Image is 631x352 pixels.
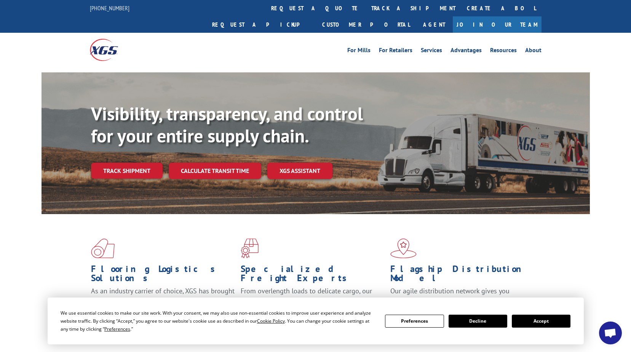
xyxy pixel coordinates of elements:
[169,163,261,179] a: Calculate transit time
[241,264,385,286] h1: Specialized Freight Experts
[91,163,163,179] a: Track shipment
[390,238,417,258] img: xgs-icon-flagship-distribution-model-red
[599,322,622,344] div: Open chat
[347,47,371,56] a: For Mills
[241,238,259,258] img: xgs-icon-focused-on-flooring-red
[390,264,534,286] h1: Flagship Distribution Model
[415,16,453,33] a: Agent
[512,315,570,328] button: Accept
[206,16,316,33] a: Request a pickup
[421,47,442,56] a: Services
[385,315,444,328] button: Preferences
[241,286,385,320] p: From overlength loads to delicate cargo, our experienced staff knows the best way to move your fr...
[450,47,482,56] a: Advantages
[91,286,235,314] span: As an industry carrier of choice, XGS has brought innovation and dedication to flooring logistics...
[91,264,235,286] h1: Flooring Logistics Solutions
[91,102,363,147] b: Visibility, transparency, and control for your entire supply chain.
[379,47,412,56] a: For Retailers
[90,4,129,12] a: [PHONE_NUMBER]
[91,238,115,258] img: xgs-icon-total-supply-chain-intelligence-red
[267,163,332,179] a: XGS ASSISTANT
[449,315,507,328] button: Decline
[104,326,130,332] span: Preferences
[453,16,542,33] a: Join Our Team
[257,318,285,324] span: Cookie Policy
[490,47,517,56] a: Resources
[525,47,542,56] a: About
[48,298,584,344] div: Cookie Consent Prompt
[61,309,376,333] div: We use essential cookies to make our site work. With your consent, we may also use non-essential ...
[390,286,530,304] span: Our agile distribution network gives you nationwide inventory management on demand.
[316,16,415,33] a: Customer Portal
